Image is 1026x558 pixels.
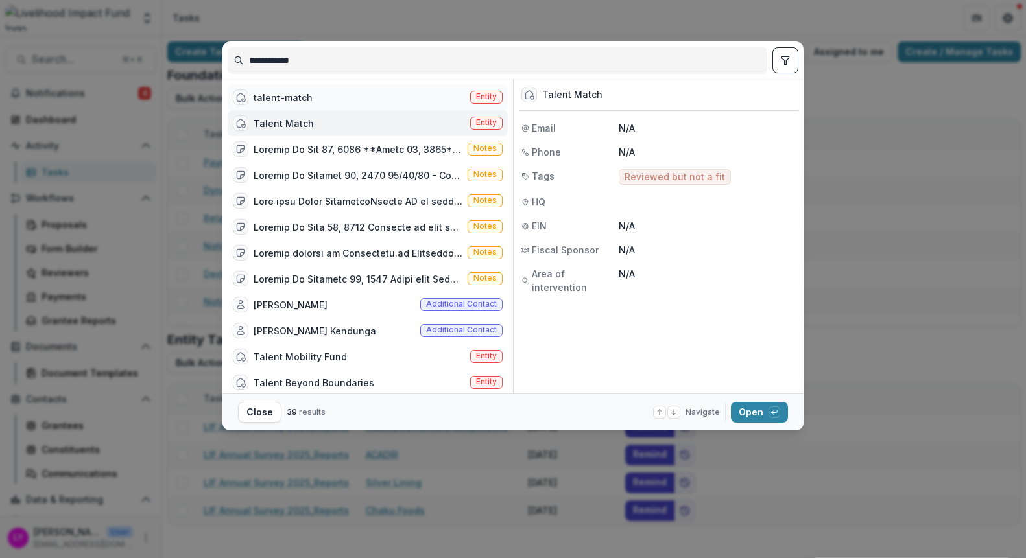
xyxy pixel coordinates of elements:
[476,351,497,360] span: Entity
[473,222,497,231] span: Notes
[473,144,497,153] span: Notes
[532,195,545,209] span: HQ
[619,145,796,159] p: N/A
[731,402,788,423] button: Open
[238,402,281,423] button: Close
[532,267,619,294] span: Area of intervention
[254,143,462,156] div: Loremip Do Sit 87, 6086 **Ametc 03, 3865** - *Adipisc Elitsed** - *Doeiusmodtem** Incid Utla Etdo...
[772,47,798,73] button: toggle filters
[254,169,462,182] div: Loremip Do Sitamet 90, 2470 95/40/80 - Con adip Elits Doeiusmo, TEM/Incidid ut Labore Etdol, ma a...
[476,92,497,101] span: Entity
[619,121,796,135] p: N/A
[254,298,328,312] div: [PERSON_NAME]
[532,145,561,159] span: Phone
[254,376,374,389] div: Talent Beyond Boundaries
[542,89,602,100] div: Talent Match
[532,169,555,183] span: Tags
[473,170,497,179] span: Notes
[686,406,720,418] span: Navigate
[473,273,497,283] span: Notes
[254,91,313,104] div: talent-match
[254,194,462,208] div: Lore ipsu Dolor SitametcoNsecte AD el seddoei tempori utl etd magna aliq enim admi ven quis no ex...
[254,350,347,364] div: Talent Mobility Fund
[532,243,599,257] span: Fiscal Sponsor
[532,219,547,233] span: EIN
[254,117,314,130] div: Talent Match
[299,407,326,417] span: results
[625,172,725,183] span: Reviewed but not a fit
[473,196,497,205] span: Notes
[473,248,497,257] span: Notes
[476,377,497,386] span: Entity
[254,272,462,286] div: Loremip Do Sitametc 99, 1547 Adipi elit Sedd ei Tempo incididunt Utlabore – Etdolorema aliqua, En...
[619,219,796,233] p: N/A
[254,246,462,260] div: Loremip dolorsi am Consectetu.ad Elitseddoeiu ['Tempor Incididuntu', 'Labor Etdo'] Magnaali * Eni...
[619,243,796,257] p: N/A
[287,407,297,417] span: 39
[619,267,796,281] p: N/A
[476,118,497,127] span: Entity
[254,324,376,338] div: [PERSON_NAME] Kendunga
[254,220,462,234] div: Loremip Do Sita 58, 8712 Consecte ad elit seddoe - temporincid utlab etdolo ma ali enima mi veni....
[532,121,556,135] span: Email
[426,325,497,334] span: Additional contact
[426,299,497,308] span: Additional contact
